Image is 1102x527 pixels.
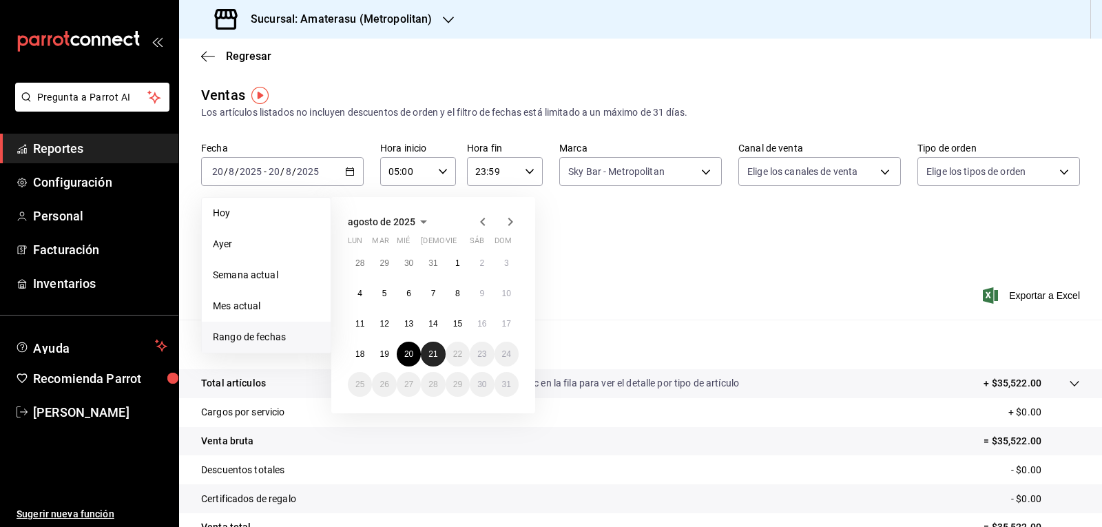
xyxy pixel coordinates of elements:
input: -- [268,166,280,177]
p: - $0.00 [1011,463,1080,477]
input: ---- [239,166,262,177]
abbr: lunes [348,236,362,251]
h3: Sucursal: Amaterasu (Metropolitan) [240,11,432,28]
abbr: 12 de agosto de 2025 [380,319,388,329]
abbr: 13 de agosto de 2025 [404,319,413,329]
abbr: 17 de agosto de 2025 [502,319,511,329]
span: Elige los tipos de orden [926,165,1026,178]
label: Canal de venta [738,143,901,153]
p: Cargos por servicio [201,405,285,420]
img: Tooltip marker [251,87,269,104]
button: Regresar [201,50,271,63]
abbr: 7 de agosto de 2025 [431,289,436,298]
button: open_drawer_menu [152,36,163,47]
span: / [292,166,296,177]
span: Pregunta a Parrot AI [37,90,148,105]
p: Venta bruta [201,434,253,448]
label: Hora inicio [380,143,456,153]
abbr: 31 de julio de 2025 [428,258,437,268]
button: 4 de agosto de 2025 [348,281,372,306]
span: - [264,166,267,177]
abbr: 19 de agosto de 2025 [380,349,388,359]
button: 21 de agosto de 2025 [421,342,445,366]
p: Certificados de regalo [201,492,296,506]
label: Hora fin [467,143,543,153]
abbr: 28 de julio de 2025 [355,258,364,268]
span: Ayuda [33,338,149,354]
input: -- [211,166,224,177]
input: -- [228,166,235,177]
abbr: 25 de agosto de 2025 [355,380,364,389]
abbr: 30 de agosto de 2025 [477,380,486,389]
button: 24 de agosto de 2025 [495,342,519,366]
button: 7 de agosto de 2025 [421,281,445,306]
abbr: 21 de agosto de 2025 [428,349,437,359]
abbr: 29 de julio de 2025 [380,258,388,268]
p: + $35,522.00 [984,376,1041,391]
abbr: 1 de agosto de 2025 [455,258,460,268]
button: 6 de agosto de 2025 [397,281,421,306]
span: / [224,166,228,177]
abbr: 11 de agosto de 2025 [355,319,364,329]
span: Configuración [33,173,167,192]
label: Tipo de orden [917,143,1080,153]
button: 23 de agosto de 2025 [470,342,494,366]
button: 15 de agosto de 2025 [446,311,470,336]
button: 19 de agosto de 2025 [372,342,396,366]
span: Personal [33,207,167,225]
button: 8 de agosto de 2025 [446,281,470,306]
button: 18 de agosto de 2025 [348,342,372,366]
span: Rango de fechas [213,330,320,344]
abbr: 2 de agosto de 2025 [479,258,484,268]
button: 26 de agosto de 2025 [372,372,396,397]
span: Reportes [33,139,167,158]
abbr: 6 de agosto de 2025 [406,289,411,298]
span: / [235,166,239,177]
button: 27 de agosto de 2025 [397,372,421,397]
button: Pregunta a Parrot AI [15,83,169,112]
abbr: miércoles [397,236,410,251]
abbr: 28 de agosto de 2025 [428,380,437,389]
button: 3 de agosto de 2025 [495,251,519,276]
span: Mes actual [213,299,320,313]
input: -- [285,166,292,177]
span: Hoy [213,206,320,220]
abbr: 23 de agosto de 2025 [477,349,486,359]
abbr: 10 de agosto de 2025 [502,289,511,298]
abbr: jueves [421,236,502,251]
button: 16 de agosto de 2025 [470,311,494,336]
abbr: 16 de agosto de 2025 [477,319,486,329]
label: Fecha [201,143,364,153]
abbr: 9 de agosto de 2025 [479,289,484,298]
div: Los artículos listados no incluyen descuentos de orden y el filtro de fechas está limitado a un m... [201,105,1080,120]
abbr: 22 de agosto de 2025 [453,349,462,359]
button: 2 de agosto de 2025 [470,251,494,276]
button: 28 de julio de 2025 [348,251,372,276]
abbr: 8 de agosto de 2025 [455,289,460,298]
button: 1 de agosto de 2025 [446,251,470,276]
span: Facturación [33,240,167,259]
input: ---- [296,166,320,177]
abbr: sábado [470,236,484,251]
span: Elige los canales de venta [747,165,857,178]
button: 29 de agosto de 2025 [446,372,470,397]
span: Inventarios [33,274,167,293]
button: 30 de agosto de 2025 [470,372,494,397]
span: agosto de 2025 [348,216,415,227]
abbr: 14 de agosto de 2025 [428,319,437,329]
button: 20 de agosto de 2025 [397,342,421,366]
p: Total artículos [201,376,266,391]
button: 12 de agosto de 2025 [372,311,396,336]
button: 13 de agosto de 2025 [397,311,421,336]
button: 5 de agosto de 2025 [372,281,396,306]
button: 29 de julio de 2025 [372,251,396,276]
abbr: 20 de agosto de 2025 [404,349,413,359]
button: 28 de agosto de 2025 [421,372,445,397]
p: = $35,522.00 [984,434,1080,448]
span: Sugerir nueva función [17,507,167,521]
label: Marca [559,143,722,153]
button: 14 de agosto de 2025 [421,311,445,336]
button: Exportar a Excel [986,287,1080,304]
